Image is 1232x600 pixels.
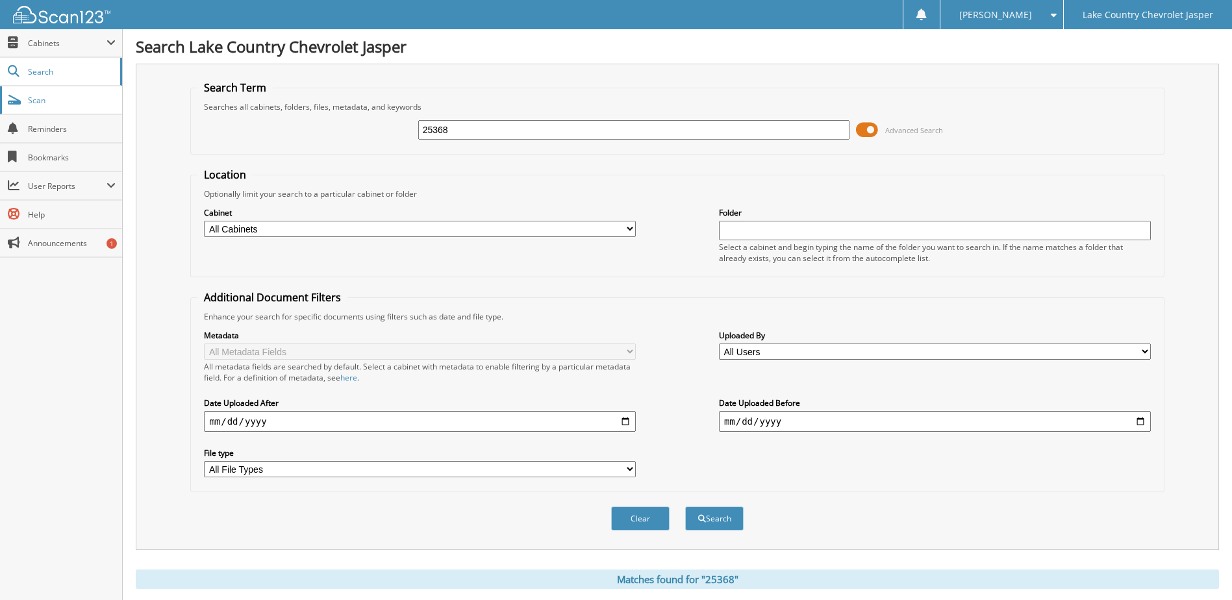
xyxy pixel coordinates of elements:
[719,242,1151,264] div: Select a cabinet and begin typing the name of the folder you want to search in. If the name match...
[885,125,943,135] span: Advanced Search
[197,188,1157,199] div: Optionally limit your search to a particular cabinet or folder
[136,569,1219,589] div: Matches found for "25368"
[340,372,357,383] a: here
[204,330,636,341] label: Metadata
[204,397,636,408] label: Date Uploaded After
[719,397,1151,408] label: Date Uploaded Before
[611,506,670,531] button: Clear
[197,311,1157,322] div: Enhance your search for specific documents using filters such as date and file type.
[204,411,636,432] input: start
[197,290,347,305] legend: Additional Document Filters
[28,238,116,249] span: Announcements
[107,238,117,249] div: 1
[204,207,636,218] label: Cabinet
[136,36,1219,57] h1: Search Lake Country Chevrolet Jasper
[685,506,744,531] button: Search
[719,330,1151,341] label: Uploaded By
[197,101,1157,112] div: Searches all cabinets, folders, files, metadata, and keywords
[204,447,636,458] label: File type
[1167,538,1232,600] iframe: Chat Widget
[197,81,273,95] legend: Search Term
[28,66,114,77] span: Search
[719,207,1151,218] label: Folder
[197,168,253,182] legend: Location
[719,411,1151,432] input: end
[28,209,116,220] span: Help
[204,361,636,383] div: All metadata fields are searched by default. Select a cabinet with metadata to enable filtering b...
[959,11,1032,19] span: [PERSON_NAME]
[28,181,107,192] span: User Reports
[28,38,107,49] span: Cabinets
[1083,11,1213,19] span: Lake Country Chevrolet Jasper
[28,123,116,134] span: Reminders
[13,6,110,23] img: scan123-logo-white.svg
[28,95,116,106] span: Scan
[28,152,116,163] span: Bookmarks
